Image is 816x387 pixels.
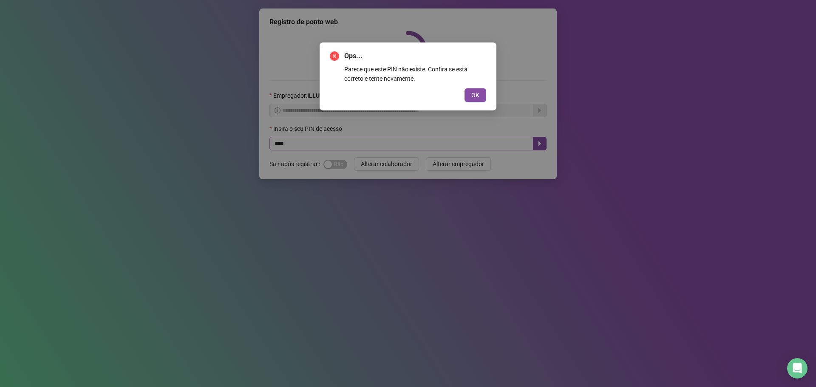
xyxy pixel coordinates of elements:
[787,358,807,379] div: Open Intercom Messenger
[344,51,486,61] span: Ops...
[330,51,339,61] span: close-circle
[471,90,479,100] span: OK
[344,65,486,83] div: Parece que este PIN não existe. Confira se está correto e tente novamente.
[465,88,486,102] button: OK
